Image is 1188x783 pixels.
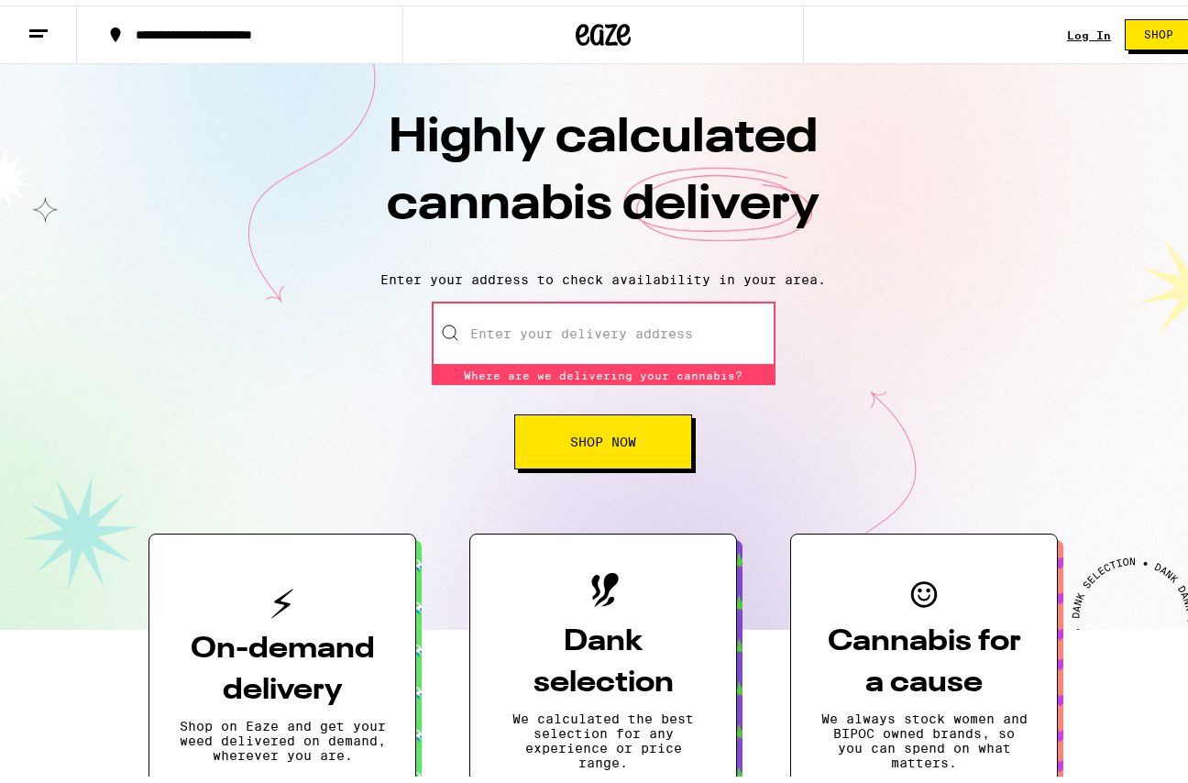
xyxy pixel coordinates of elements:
h3: Dank selection [500,616,707,699]
h3: On-demand delivery [179,623,386,706]
h1: Highly calculated cannabis delivery [282,100,924,252]
button: Shop Now [514,409,692,464]
p: Shop on Eaze and get your weed delivered on demand, wherever you are. [179,713,386,757]
div: Where are we delivering your cannabis? [432,360,775,380]
span: Shop [1144,24,1173,35]
span: Hi. Need any help? [11,13,132,28]
h3: Cannabis for a cause [820,616,1028,699]
p: We calculated the best selection for any experience or price range. [500,706,707,765]
p: Enter your address to check availability in your area. [18,267,1188,281]
span: Shop Now [570,430,636,443]
input: Enter your delivery address [432,296,775,360]
p: We always stock women and BIPOC owned brands, so you can spend on what matters. [820,706,1028,765]
a: Log In [1067,24,1111,36]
